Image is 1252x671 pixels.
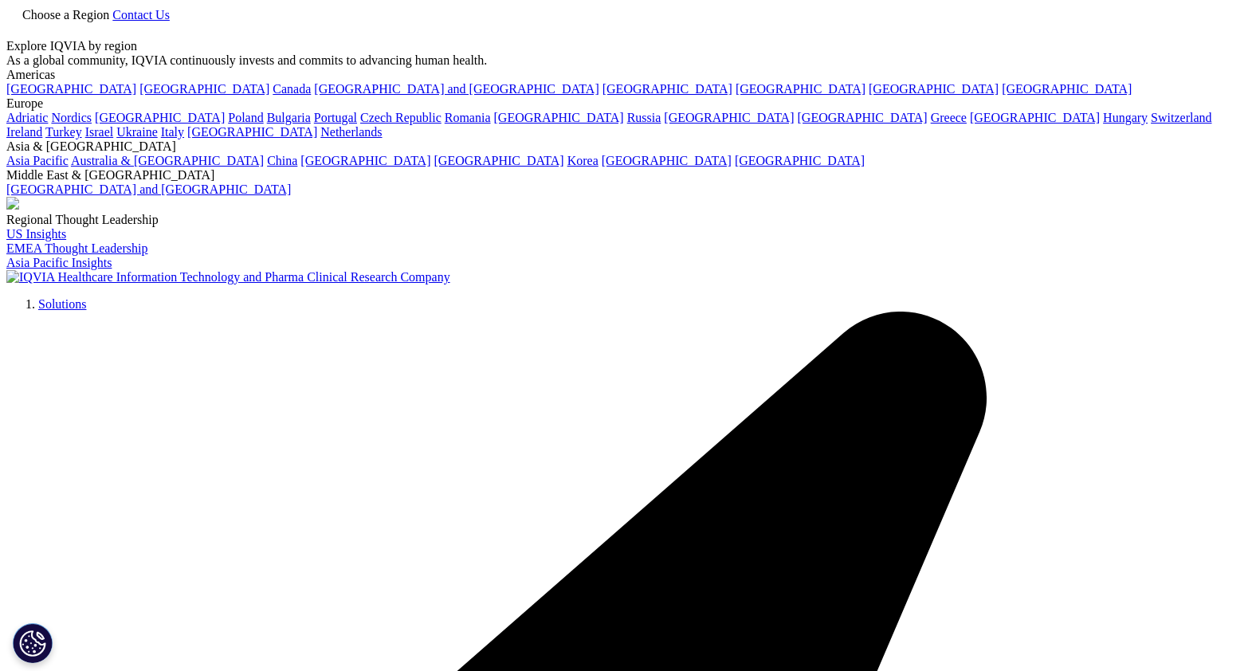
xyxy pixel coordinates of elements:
div: Asia & [GEOGRAPHIC_DATA] [6,139,1246,154]
a: [GEOGRAPHIC_DATA] [494,111,624,124]
a: Netherlands [320,125,382,139]
a: China [267,154,297,167]
a: [GEOGRAPHIC_DATA] [6,82,136,96]
a: Czech Republic [360,111,442,124]
a: Romania [445,111,491,124]
a: EMEA Thought Leadership [6,241,147,255]
a: Canada [273,82,311,96]
a: Switzerland [1151,111,1211,124]
div: As a global community, IQVIA continuously invests and commits to advancing human health. [6,53,1246,68]
a: Israel [85,125,114,139]
a: Ukraine [116,125,158,139]
a: [GEOGRAPHIC_DATA] [95,111,225,124]
div: Middle East & [GEOGRAPHIC_DATA] [6,168,1246,182]
a: [GEOGRAPHIC_DATA] and [GEOGRAPHIC_DATA] [314,82,599,96]
button: Cookies Settings [13,623,53,663]
a: Solutions [38,297,86,311]
a: Australia & [GEOGRAPHIC_DATA] [71,154,264,167]
div: Regional Thought Leadership [6,213,1246,227]
a: [GEOGRAPHIC_DATA] [300,154,430,167]
div: Europe [6,96,1246,111]
a: Italy [161,125,184,139]
a: [GEOGRAPHIC_DATA] [798,111,928,124]
a: Asia Pacific Insights [6,256,112,269]
a: [GEOGRAPHIC_DATA] [735,154,865,167]
a: US Insights [6,227,66,241]
a: [GEOGRAPHIC_DATA] [139,82,269,96]
a: [GEOGRAPHIC_DATA] [602,82,732,96]
a: Russia [627,111,661,124]
a: [GEOGRAPHIC_DATA] [869,82,999,96]
a: [GEOGRAPHIC_DATA] and [GEOGRAPHIC_DATA] [6,182,291,196]
a: Turkey [45,125,82,139]
a: [GEOGRAPHIC_DATA] [664,111,794,124]
span: Choose a Region [22,8,109,22]
a: [GEOGRAPHIC_DATA] [1002,82,1132,96]
a: Adriatic [6,111,48,124]
a: Korea [567,154,599,167]
a: Portugal [314,111,357,124]
a: Asia Pacific [6,154,69,167]
div: Explore IQVIA by region [6,39,1246,53]
a: Contact Us [112,8,170,22]
a: [GEOGRAPHIC_DATA] [434,154,564,167]
a: Poland [228,111,263,124]
img: 2093_analyzing-data-using-big-screen-display-and-laptop.png [6,197,19,210]
a: Nordics [51,111,92,124]
a: [GEOGRAPHIC_DATA] [970,111,1100,124]
a: [GEOGRAPHIC_DATA] [736,82,865,96]
a: Ireland [6,125,42,139]
a: [GEOGRAPHIC_DATA] [602,154,732,167]
img: IQVIA Healthcare Information Technology and Pharma Clinical Research Company [6,270,450,284]
div: Americas [6,68,1246,82]
a: Bulgaria [267,111,311,124]
a: [GEOGRAPHIC_DATA] [187,125,317,139]
a: Hungary [1103,111,1148,124]
a: Greece [931,111,967,124]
